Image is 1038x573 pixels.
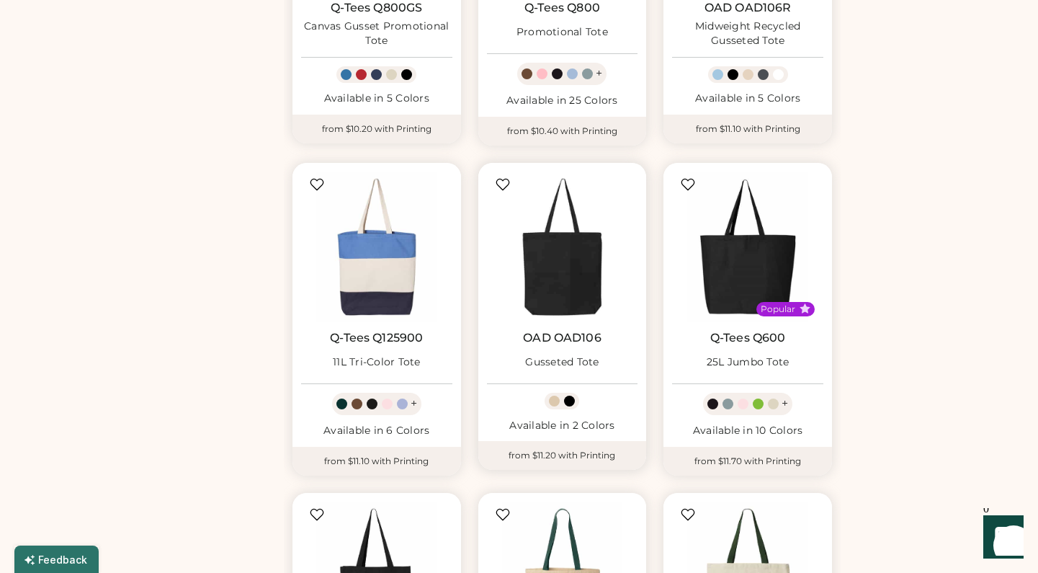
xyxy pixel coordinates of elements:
button: Popular Style [800,303,810,314]
a: Q-Tees Q800GS [331,1,422,15]
div: Available in 25 Colors [487,94,638,108]
div: from $11.10 with Printing [292,447,461,476]
div: Promotional Tote [516,25,608,40]
div: Available in 6 Colors [301,424,452,438]
div: Midweight Recycled Gusseted Tote [672,19,823,48]
img: Q-Tees Q125900 11L Tri-Color Tote [301,172,452,323]
div: + [596,66,602,81]
div: 11L Tri-Color Tote [333,355,421,370]
a: OAD OAD106R [704,1,792,15]
div: Canvas Gusset Promotional Tote [301,19,452,48]
div: Popular [761,303,795,315]
div: Available in 5 Colors [672,92,823,106]
img: Q-Tees Q600 25L Jumbo Tote [672,172,823,323]
div: + [782,396,788,412]
a: Q-Tees Q600 [710,331,786,345]
div: Gusseted Tote [525,355,599,370]
img: OAD OAD106 Gusseted Tote [487,172,638,323]
div: from $11.20 with Printing [478,441,647,470]
div: Available in 5 Colors [301,92,452,106]
div: from $10.40 with Printing [478,117,647,146]
iframe: Front Chat [970,508,1032,570]
a: OAD OAD106 [523,331,601,345]
a: Q-Tees Q125900 [330,331,423,345]
div: from $10.20 with Printing [292,115,461,143]
div: Available in 10 Colors [672,424,823,438]
div: Available in 2 Colors [487,419,638,433]
div: + [411,396,417,412]
div: from $11.70 with Printing [663,447,832,476]
a: Q-Tees Q800 [524,1,600,15]
div: from $11.10 with Printing [663,115,832,143]
div: 25L Jumbo Tote [707,355,789,370]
